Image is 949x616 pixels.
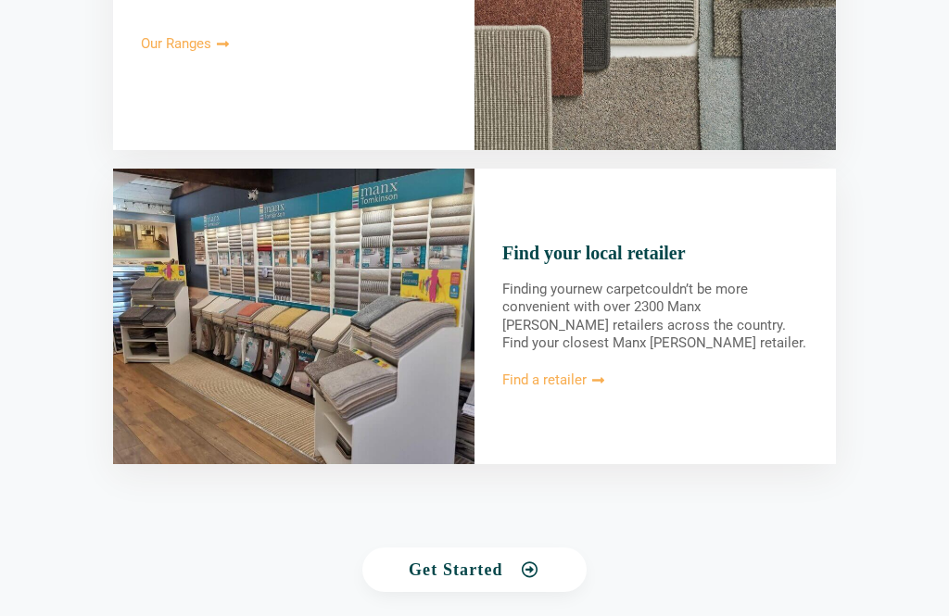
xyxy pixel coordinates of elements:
a: Our Ranges [141,37,230,51]
a: Get Started [362,547,587,592]
span: new carpet [577,281,645,297]
h3: Find your local retailer [502,244,808,262]
span: Our Ranges [141,37,211,51]
span: Get Started [409,561,503,578]
span: Finding your [502,281,577,297]
span: couldn’t be more convenient with over 2300 Manx [PERSON_NAME] retailers across the country. Find ... [502,281,806,352]
a: Find a retailer [502,373,605,387]
span: Find a retailer [502,373,587,387]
